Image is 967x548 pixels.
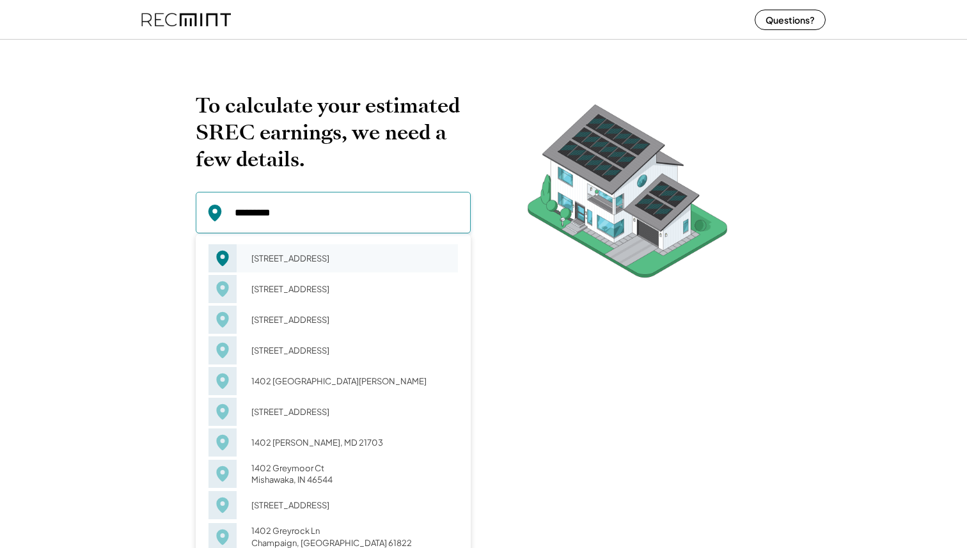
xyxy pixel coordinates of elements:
div: [STREET_ADDRESS] [243,496,458,514]
h2: To calculate your estimated SREC earnings, we need a few details. [196,92,471,173]
div: 1402 [GEOGRAPHIC_DATA][PERSON_NAME] [243,372,458,390]
img: recmint-logotype%403x%20%281%29.jpeg [141,3,231,36]
div: [STREET_ADDRESS] [243,249,458,267]
div: 1402 Greymoor Ct Mishawaka, IN 46544 [243,459,458,489]
div: 1402 [PERSON_NAME], MD 21703 [243,434,458,451]
div: [STREET_ADDRESS] [243,341,458,359]
div: [STREET_ADDRESS] [243,280,458,298]
div: [STREET_ADDRESS] [243,311,458,329]
img: RecMintArtboard%207.png [503,92,752,297]
button: Questions? [755,10,826,30]
div: [STREET_ADDRESS] [243,403,458,421]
